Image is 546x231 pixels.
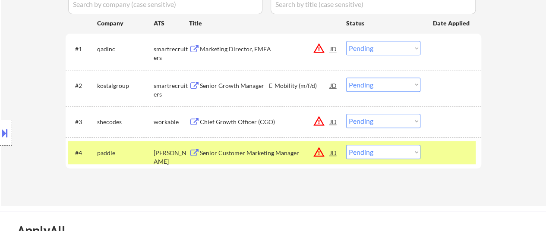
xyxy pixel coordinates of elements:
div: JD [329,41,338,56]
div: smartrecruiters [154,81,189,98]
button: warning_amber [313,42,325,54]
div: workable [154,118,189,126]
div: JD [329,114,338,129]
div: Date Applied [433,19,471,28]
div: [PERSON_NAME] [154,149,189,165]
div: JD [329,145,338,160]
div: smartrecruiters [154,45,189,62]
div: #1 [75,45,90,53]
button: warning_amber [313,146,325,158]
div: Company [97,19,154,28]
div: Senior Customer Marketing Manager [200,149,330,157]
div: qadinc [97,45,154,53]
div: Chief Growth Officer (CGO) [200,118,330,126]
div: Status [346,15,420,31]
div: Senior Growth Manager - E-Mobility (m/f/d) [200,81,330,90]
div: Marketing Director, EMEA [200,45,330,53]
div: Title [189,19,338,28]
button: warning_amber [313,115,325,127]
div: ATS [154,19,189,28]
div: JD [329,78,338,93]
